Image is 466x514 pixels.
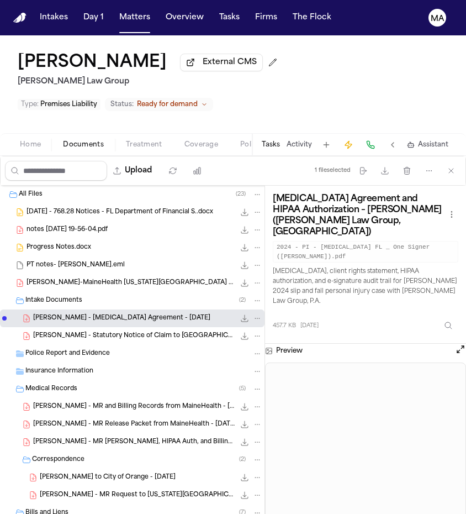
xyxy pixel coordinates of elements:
button: Tasks [262,140,280,149]
input: Search files [5,161,107,181]
button: Edit Type: Premises Liability [18,99,100,110]
span: Insurance Information [25,367,93,376]
button: Firms [251,8,282,28]
span: Treatment [126,140,162,149]
span: Assistant [418,140,448,149]
span: Status: [110,100,134,109]
button: Upload [107,161,158,181]
span: Police [240,140,261,149]
span: notes [DATE] 19-56-04.pdf [27,225,108,235]
span: ( 23 ) [236,191,246,197]
button: Matters [115,8,155,28]
span: Police Report and Evidence [25,349,110,359]
button: External CMS [180,54,263,71]
span: Ready for demand [137,100,198,109]
span: [PERSON_NAME] - Statutory Notice of Claim to [GEOGRAPHIC_DATA] - [DATE] [33,332,235,341]
button: Inspect [438,316,458,335]
button: Download L. Wynne - Retainer Agreement - 5.7.24 [239,313,250,324]
button: Download L. Wynne - MR Release Packet from MaineHealth - 2.12.25 to 2.25.25 [239,419,250,430]
span: ( 2 ) [239,457,246,463]
h3: Preview [276,347,303,355]
span: Intake Documents [25,296,82,306]
span: [DATE] - 768.28 Notices - FL Department of Financial S..docx [27,208,213,217]
button: Download Wynne-MaineHealth Maine Medical Center - Bill.pdf [239,277,250,289]
span: PT notes- [PERSON_NAME].eml [27,261,125,270]
button: Overview [161,8,208,28]
button: Open preview [455,344,466,358]
span: [PERSON_NAME] - MR [PERSON_NAME], HIPAA Auth, and Billing from [GEOGRAPHIC_DATA][US_STATE] - [DAT... [33,438,235,447]
button: Download L. Wynne - Statutory Notice of Claim to Orange County - 6.9.25 [239,331,250,342]
button: The Flock [288,8,336,28]
span: Type : [21,101,39,108]
button: Download L. Wynne - MR Request to Maine Health Medical Center - 2.12.25 [239,490,250,501]
p: [MEDICAL_DATA], client rights statement, HIPAA authorization, and e-signature audit trail for [PE... [273,267,458,307]
span: Premises Liability [40,101,97,108]
span: [PERSON_NAME] to City of Orange - [DATE] [40,473,176,482]
span: Correspondence [32,455,84,465]
span: Documents [63,140,104,149]
span: Medical Records [25,385,77,394]
span: [PERSON_NAME] - MR and Billing Records from MaineHealth - [DATE] to [DATE] [33,402,235,412]
span: [DATE] [300,322,319,330]
button: Download L. Wynne - MR and Billing Records from MaineHealth - 5.16.24 to 6.6.24 [239,401,250,412]
span: Home [20,140,41,149]
span: ( 2 ) [239,297,246,303]
span: Coverage [184,140,218,149]
button: Change status from Ready for demand [105,98,213,111]
span: [PERSON_NAME]-MaineHealth [US_STATE][GEOGRAPHIC_DATA] - Bill.pdf [27,279,235,288]
h2: [PERSON_NAME] Law Group [18,75,282,88]
button: Day 1 [79,8,108,28]
button: Open preview [455,344,466,355]
span: [PERSON_NAME] - MR Request to [US_STATE][GEOGRAPHIC_DATA] - [DATE] [40,491,235,500]
img: Finch Logo [13,13,27,23]
h1: [PERSON_NAME] [18,53,167,73]
button: Assistant [407,140,448,149]
button: Download L. Wynne - MR Request, HIPAA Auth, and Billing from Southern Maine Medical Center - 4.20... [239,437,250,448]
button: Download L. Wynne - LOR to City of Orange - 4.20.24 [239,472,250,483]
span: [PERSON_NAME] - [MEDICAL_DATA] Agreement - [DATE] [33,314,210,323]
button: Intakes [35,8,72,28]
span: Progress Notes.docx [27,243,91,253]
span: External CMS [203,57,257,68]
span: All Files [19,190,43,200]
button: Add Task [319,137,334,153]
span: 457.7 KB [273,322,296,330]
button: Make a Call [363,137,378,153]
button: Edit matter name [18,53,167,73]
button: Create Immediate Task [341,137,356,153]
button: Download 2024.11.27 - 768.28 Notices - FL Department of Financial S..docx [239,207,250,218]
button: Download PT notes- Lauren Wynne.eml [239,260,250,271]
button: Download notes 2025-08-12 19-56-04.pdf [239,224,250,235]
span: ( 5 ) [239,386,246,392]
span: [PERSON_NAME] - MR Release Packet from MaineHealth - [DATE] to [DATE] [33,420,235,429]
code: 2024 - PI - [MEDICAL_DATA] FL _ One Signer ([PERSON_NAME]).pdf [273,241,458,263]
h3: [MEDICAL_DATA] Agreement and HIPAA Authorization – [PERSON_NAME] ([PERSON_NAME] Law Group, [GEOGR... [273,193,445,238]
button: Activity [287,140,312,149]
button: Download Progress Notes.docx [239,242,250,253]
button: Tasks [215,8,244,28]
div: 1 file selected [315,167,351,174]
a: Home [13,13,27,23]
